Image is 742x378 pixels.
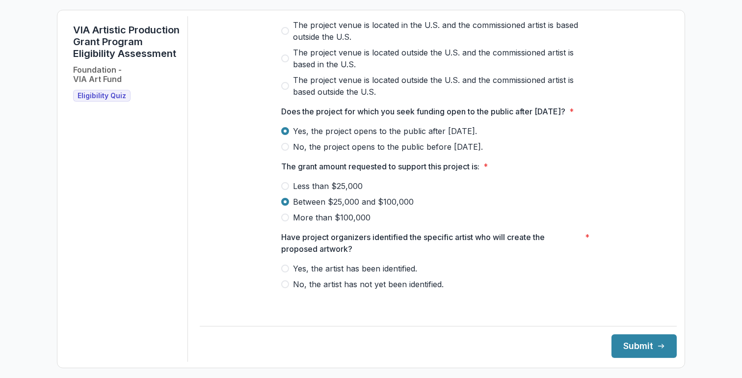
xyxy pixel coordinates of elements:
h1: VIA Artistic Production Grant Program Eligibility Assessment [73,24,180,59]
p: Have project organizers identified the specific artist who will create the proposed artwork? [281,231,581,255]
span: The project venue is located outside the U.S. and the commissioned artist is based outside the U.S. [293,74,595,98]
p: The grant amount requested to support this project is: [281,161,479,172]
span: Yes, the artist has been identified. [293,263,417,274]
span: More than $100,000 [293,212,371,223]
span: No, the artist has not yet been identified. [293,278,444,290]
span: Between $25,000 and $100,000 [293,196,414,208]
span: Eligibility Quiz [78,92,126,100]
span: The project venue is located outside the U.S. and the commissioned artist is based in the U.S. [293,47,595,70]
span: Less than $25,000 [293,180,363,192]
span: The project venue is located in the U.S. and the commissioned artist is based outside the U.S. [293,19,595,43]
button: Submit [611,334,677,358]
h2: Foundation - VIA Art Fund [73,65,122,84]
span: Yes, the project opens to the public after [DATE]. [293,125,477,137]
span: No, the project opens to the public before [DATE]. [293,141,483,153]
p: Does the project for which you seek funding open to the public after [DATE]? [281,106,565,117]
